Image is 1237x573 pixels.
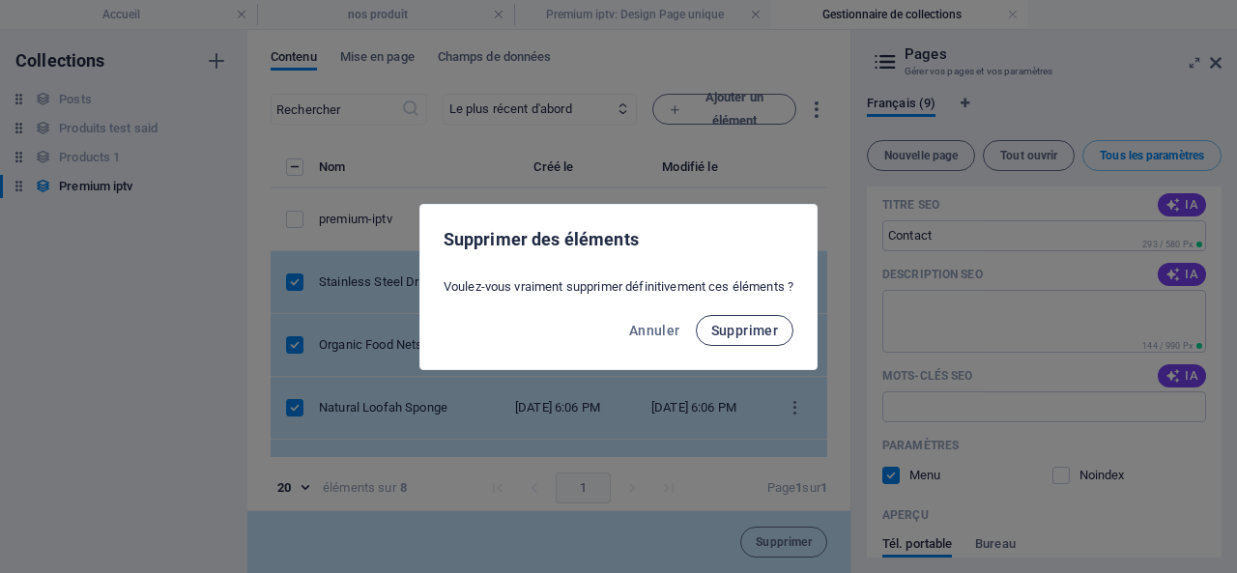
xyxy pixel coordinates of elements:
div: Voulez-vous vraiment supprimer définitivement ces éléments ? [420,271,817,303]
span: Supprimer [711,323,779,338]
h2: Supprimer des éléments [444,228,793,251]
button: Annuler [621,315,688,346]
button: Supprimer [696,315,794,346]
span: Annuler [629,323,680,338]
